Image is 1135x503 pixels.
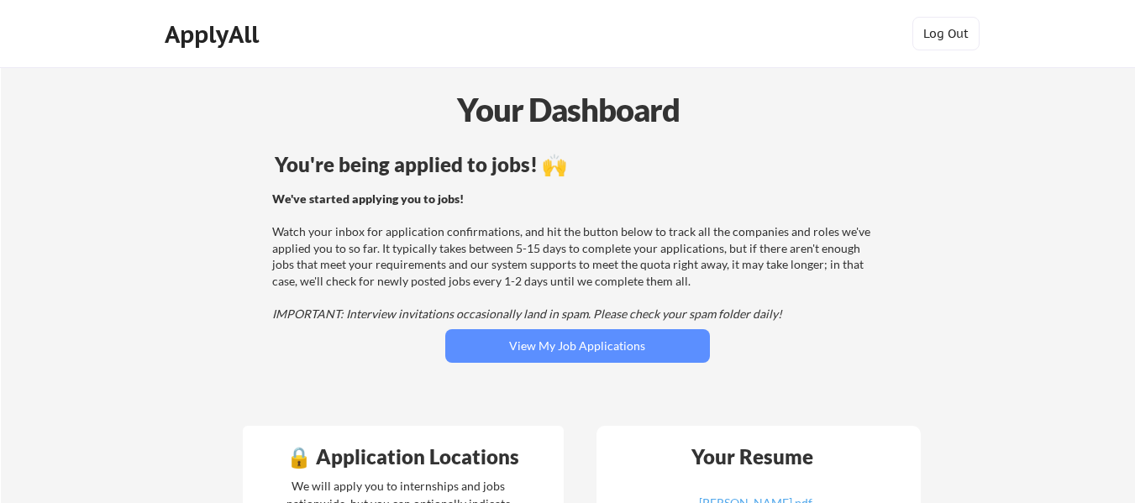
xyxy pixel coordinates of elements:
strong: We've started applying you to jobs! [272,191,464,206]
div: 🔒 Application Locations [247,447,560,467]
button: View My Job Applications [445,329,710,363]
div: Your Resume [670,447,836,467]
div: You're being applied to jobs! 🙌 [275,155,880,175]
button: Log Out [912,17,980,50]
div: Your Dashboard [2,86,1135,134]
div: ApplyAll [165,20,264,49]
div: Watch your inbox for application confirmations, and hit the button below to track all the compani... [272,191,878,322]
em: IMPORTANT: Interview invitations occasionally land in spam. Please check your spam folder daily! [272,307,782,321]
